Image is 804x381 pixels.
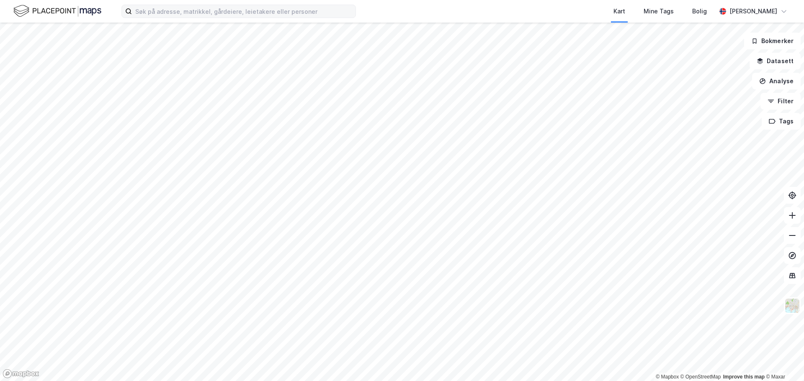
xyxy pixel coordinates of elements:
button: Datasett [750,53,801,69]
div: Kontrollprogram for chat [762,341,804,381]
button: Tags [762,113,801,130]
div: Bolig [692,6,707,16]
img: logo.f888ab2527a4732fd821a326f86c7f29.svg [13,4,101,18]
div: Kart [613,6,625,16]
iframe: Chat Widget [762,341,804,381]
button: Bokmerker [744,33,801,49]
img: Z [784,298,800,314]
button: Analyse [752,73,801,89]
button: Filter [760,93,801,110]
a: OpenStreetMap [680,374,721,380]
a: Mapbox homepage [3,369,39,378]
div: Mine Tags [644,6,674,16]
a: Mapbox [656,374,679,380]
div: [PERSON_NAME] [729,6,777,16]
input: Søk på adresse, matrikkel, gårdeiere, leietakere eller personer [132,5,356,18]
a: Improve this map [723,374,765,380]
